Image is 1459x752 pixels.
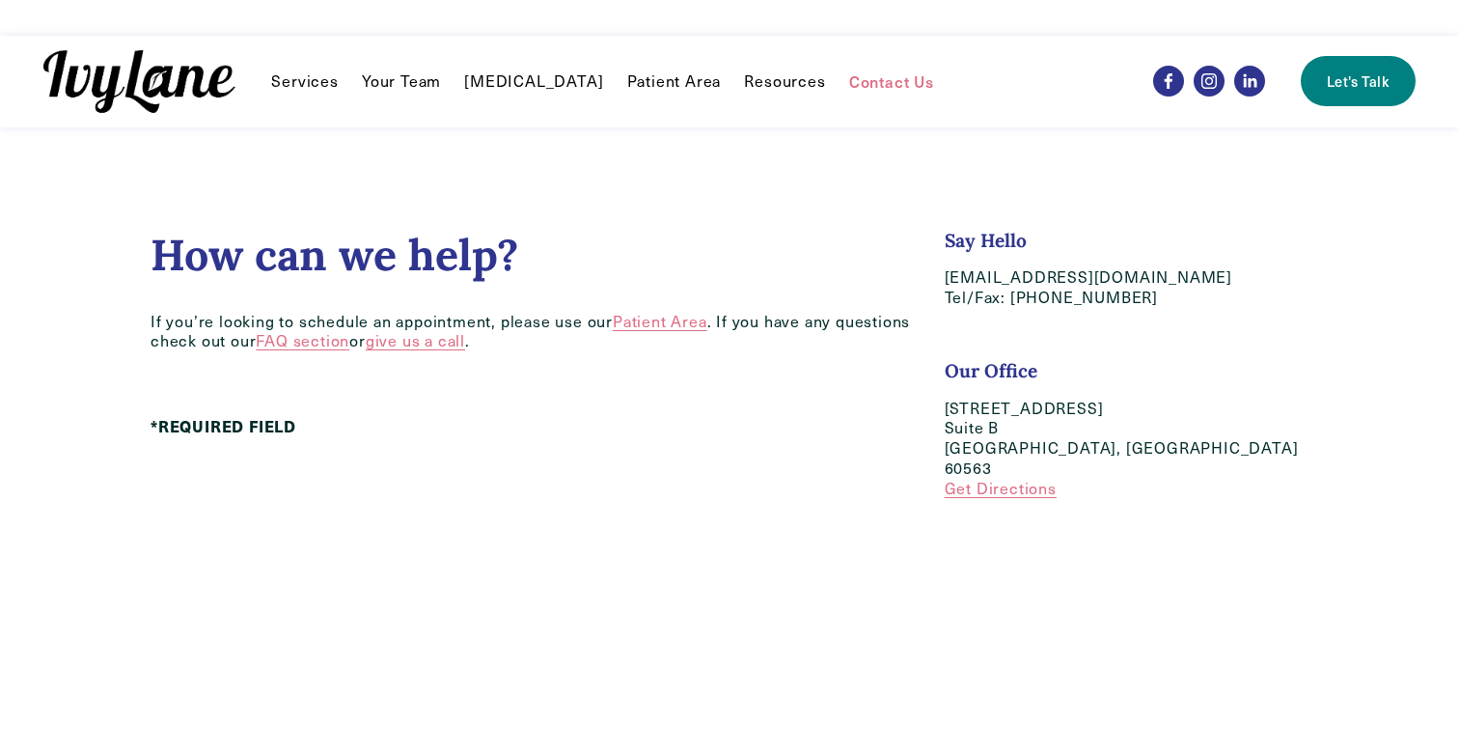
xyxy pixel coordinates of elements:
a: Contact Us [849,70,934,93]
a: Let's Talk [1301,56,1415,106]
p: [STREET_ADDRESS] Suite B [GEOGRAPHIC_DATA], [GEOGRAPHIC_DATA] 60563 [945,399,1308,499]
a: folder dropdown [271,70,338,93]
a: Instagram [1194,66,1225,97]
a: LinkedIn [1234,66,1265,97]
a: Your Team [362,70,441,93]
span: Services [271,71,338,92]
a: Get Directions [945,478,1057,498]
p: If you’re looking to schedule an appointment, please use our . If you have any questions check ou... [151,312,912,352]
span: Resources [744,71,825,92]
strong: Say Hello [945,229,1027,252]
a: give us a call [366,330,465,350]
strong: *REQUIRED FIELD [151,415,296,437]
a: folder dropdown [744,70,825,93]
h2: How can we help? [151,229,912,281]
a: Patient Area [613,311,707,331]
a: Facebook [1153,66,1184,97]
p: [EMAIL_ADDRESS][DOMAIN_NAME] Tel/Fax: [PHONE_NUMBER] [945,267,1308,308]
a: FAQ section [256,330,349,350]
a: [MEDICAL_DATA] [464,70,603,93]
a: Patient Area [627,70,722,93]
strong: Our Office [945,359,1037,382]
img: Ivy Lane Counseling &mdash; Therapy that works for you [43,50,234,113]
